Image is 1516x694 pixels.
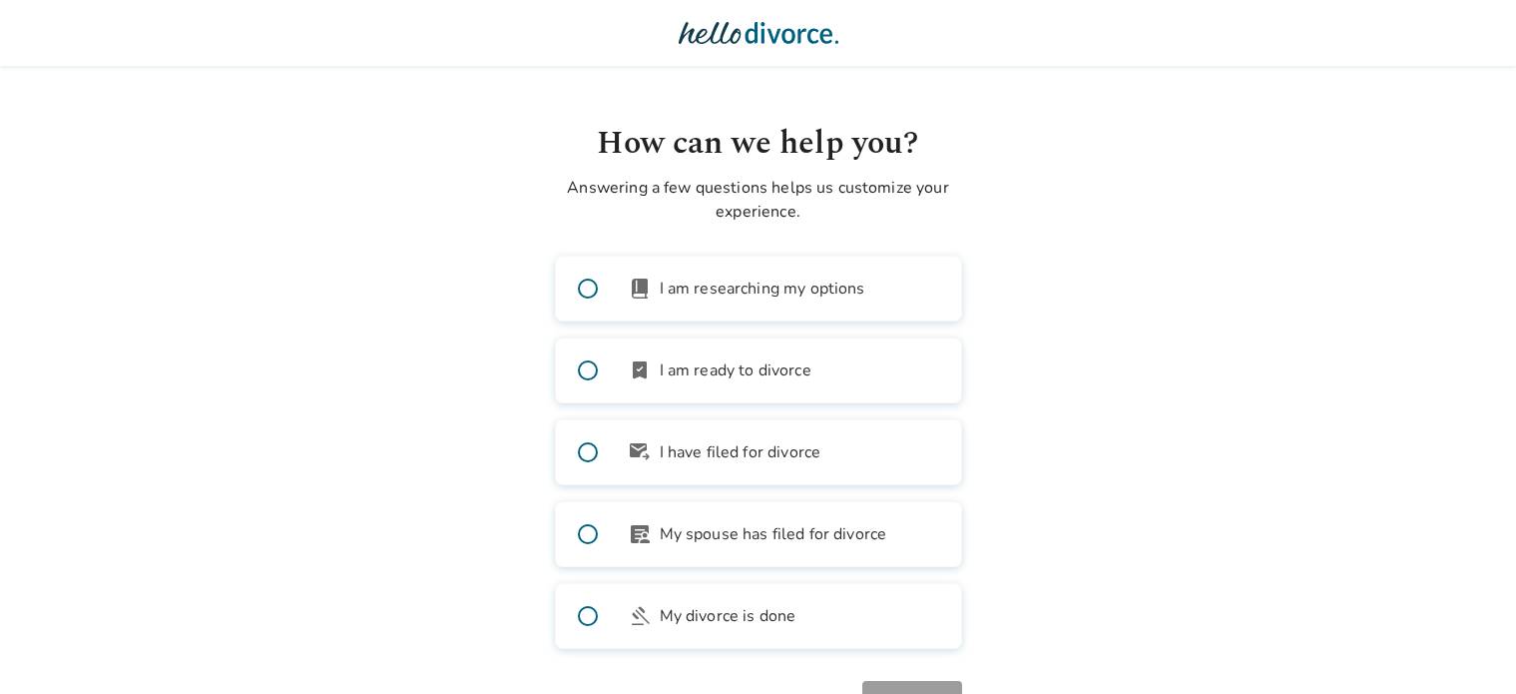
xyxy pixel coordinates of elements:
span: gavel [628,604,652,628]
span: bookmark_check [628,358,652,382]
span: I have filed for divorce [660,440,821,464]
span: I am researching my options [660,277,865,301]
span: My divorce is done [660,604,796,628]
p: Answering a few questions helps us customize your experience. [555,176,962,224]
img: Hello Divorce Logo [679,13,838,53]
span: article_person [628,522,652,546]
span: I am ready to divorce [660,358,811,382]
span: book_2 [628,277,652,301]
span: My spouse has filed for divorce [660,522,887,546]
span: outgoing_mail [628,440,652,464]
h1: How can we help you? [555,120,962,168]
